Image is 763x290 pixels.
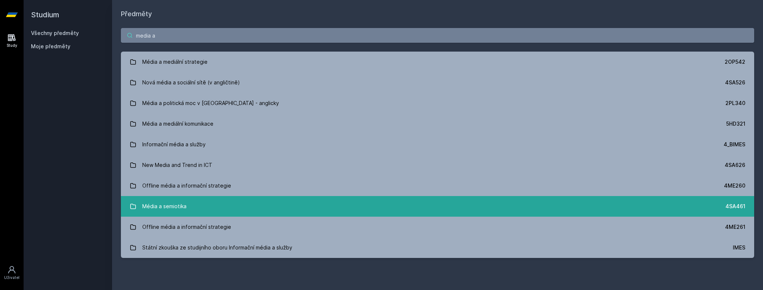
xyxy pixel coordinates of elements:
span: Moje předměty [31,43,70,50]
div: Státní zkouška ze studijního oboru Informační média a služby [142,240,292,255]
div: 4SA461 [725,203,745,210]
div: 2OP542 [725,58,745,66]
div: Study [7,43,17,48]
div: 5HD321 [726,120,745,127]
a: Média a mediální komunikace 5HD321 [121,113,754,134]
div: IMES [733,244,745,251]
div: Média a mediální strategie [142,55,208,69]
a: Uživatel [1,262,22,284]
div: Média a politická moc v [GEOGRAPHIC_DATA] - anglicky [142,96,279,111]
div: Nová média a sociální sítě (v angličtině) [142,75,240,90]
h1: Předměty [121,9,754,19]
a: Study [1,29,22,52]
a: Nová média a sociální sítě (v angličtině) 4SA526 [121,72,754,93]
a: Média a politická moc v [GEOGRAPHIC_DATA] - anglicky 2PL340 [121,93,754,113]
a: Státní zkouška ze studijního oboru Informační média a služby IMES [121,237,754,258]
div: 2PL340 [725,99,745,107]
div: Offline média a informační strategie [142,178,231,193]
div: 4SA626 [725,161,745,169]
div: 4SA526 [725,79,745,86]
a: Média a mediální strategie 2OP542 [121,52,754,72]
div: Média a mediální komunikace [142,116,213,131]
input: Název nebo ident předmětu… [121,28,754,43]
div: Offline média a informační strategie [142,220,231,234]
div: New Media and Trend in ICT [142,158,212,172]
a: Všechny předměty [31,30,79,36]
a: Offline média a informační strategie 4ME261 [121,217,754,237]
div: Uživatel [4,275,20,280]
div: 4_BIMES [724,141,745,148]
div: 4ME260 [724,182,745,189]
a: Informační média a služby 4_BIMES [121,134,754,155]
div: 4ME261 [725,223,745,231]
a: Offline média a informační strategie 4ME260 [121,175,754,196]
div: Média a semiotika [142,199,187,214]
a: New Media and Trend in ICT 4SA626 [121,155,754,175]
a: Média a semiotika 4SA461 [121,196,754,217]
div: Informační média a služby [142,137,206,152]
